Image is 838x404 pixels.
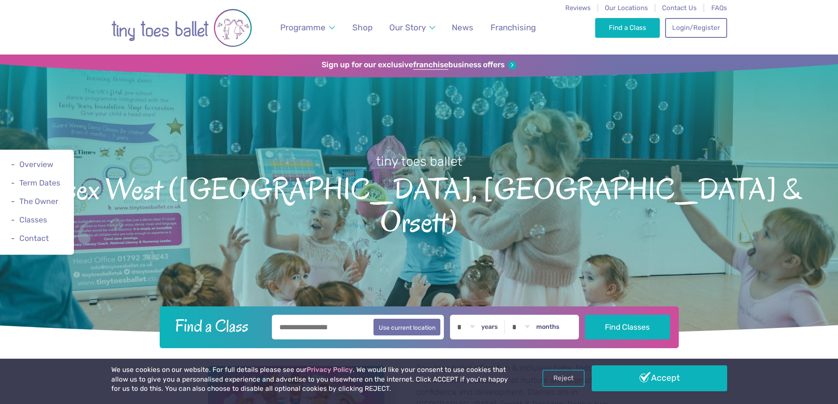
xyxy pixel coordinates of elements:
[389,22,426,33] span: Our Story
[452,22,473,33] span: News
[565,4,591,12] a: Reviews
[605,4,648,12] a: Our Locations
[111,365,512,394] p: We use cookies on our website. For full details please see our . We would like your consent to us...
[413,60,448,70] strong: franchise
[592,365,727,391] a: Accept
[711,4,727,12] a: FAQs
[486,17,540,38] a: Franchising
[348,17,377,38] a: Shop
[665,18,727,37] a: Login/Register
[322,60,516,70] a: Sign up for our exclusivefranchisebusiness offers
[376,154,462,169] small: tiny toes ballet
[15,170,823,238] span: Essex West ([GEOGRAPHIC_DATA], [GEOGRAPHIC_DATA] & Orsett)
[280,22,326,33] span: Programme
[19,160,53,169] a: Overview
[662,4,697,12] a: Contact Us
[307,366,353,374] a: Privacy Policy
[490,22,536,33] span: Franchising
[19,216,47,225] a: Classes
[595,18,660,37] a: Find a Class
[276,17,339,38] a: Programme
[111,6,252,50] img: tiny toes ballet
[536,323,560,331] label: months
[585,315,670,339] button: Find Classes
[385,17,439,38] a: Our Story
[19,178,60,187] a: Term Dates
[352,22,373,33] span: Shop
[373,319,441,335] button: Use current location
[542,370,585,386] a: Reject
[19,197,59,206] a: The Owner
[19,234,49,243] a: Contact
[168,315,266,337] h2: Find a Class
[448,17,478,38] a: News
[481,323,498,331] label: years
